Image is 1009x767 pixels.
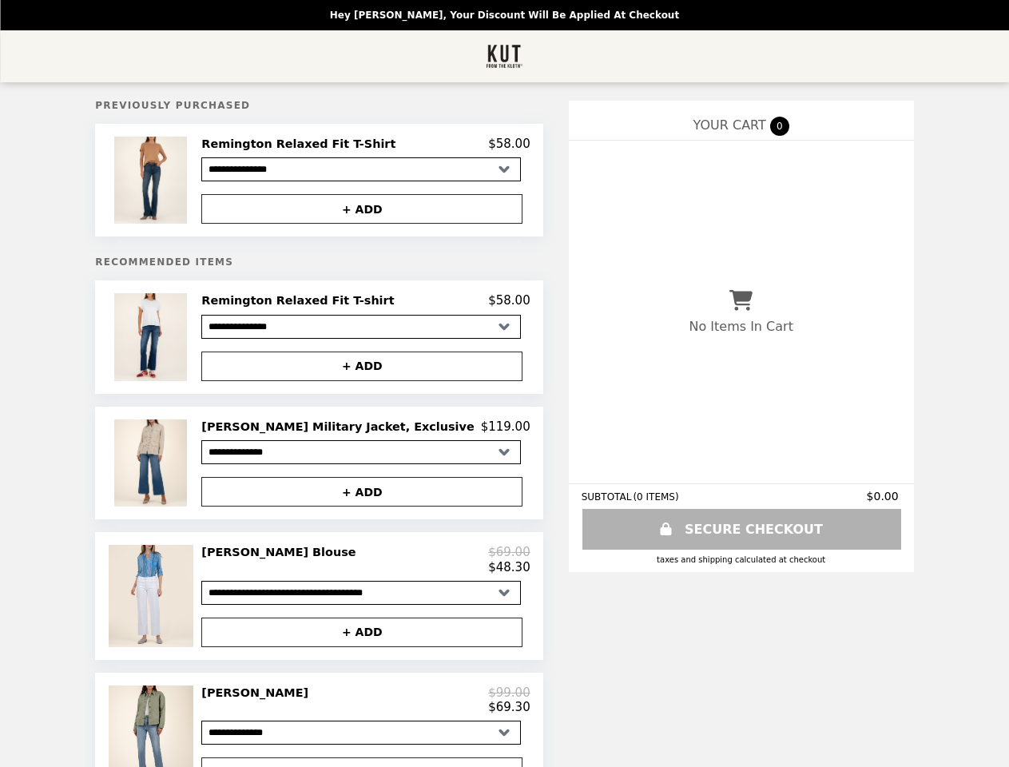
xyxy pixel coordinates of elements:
[201,721,521,745] select: Select a product variant
[488,700,530,714] p: $69.30
[693,117,766,133] span: YOUR CART
[770,117,789,136] span: 0
[633,491,678,503] span: ( 0 ITEMS )
[201,477,522,507] button: + ADD
[95,100,542,111] h5: Previously Purchased
[867,490,901,503] span: $0.00
[488,293,530,308] p: $58.00
[95,256,542,268] h5: Recommended Items
[201,686,315,700] h2: [PERSON_NAME]
[486,40,523,73] img: Brand Logo
[330,10,679,21] p: Hey [PERSON_NAME], your discount will be applied at checkout
[488,137,530,151] p: $58.00
[114,293,191,380] img: Remington Relaxed Fit T-shirt
[114,419,191,507] img: Margot Military Jacket, Exclusive
[201,419,480,434] h2: [PERSON_NAME] Military Jacket, Exclusive
[109,545,197,646] img: Jasmine Chiffon Blouse
[488,686,530,700] p: $99.00
[201,440,521,464] select: Select a product variant
[201,315,521,339] select: Select a product variant
[201,194,522,224] button: + ADD
[201,581,521,605] select: Select a product variant
[201,545,362,559] h2: [PERSON_NAME] Blouse
[582,555,901,564] div: Taxes and Shipping calculated at checkout
[481,419,530,434] p: $119.00
[488,545,530,559] p: $69.00
[488,560,530,574] p: $48.30
[201,352,522,381] button: + ADD
[201,157,521,181] select: Select a product variant
[201,293,400,308] h2: Remington Relaxed Fit T-shirt
[582,491,634,503] span: SUBTOTAL
[114,137,191,224] img: Remington Relaxed Fit T-Shirt
[689,319,793,334] p: No Items In Cart
[201,618,522,647] button: + ADD
[201,137,402,151] h2: Remington Relaxed Fit T-Shirt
